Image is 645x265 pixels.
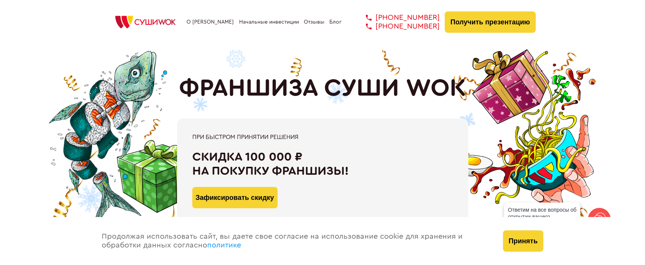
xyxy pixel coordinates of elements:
[179,74,466,102] h1: ФРАНШИЗА СУШИ WOK
[94,217,495,265] div: Продолжая использовать сайт, вы даете свое согласие на использование cookie для хранения и обрабо...
[187,19,234,25] a: О [PERSON_NAME]
[239,19,299,25] a: Начальные инвестиции
[192,187,278,208] button: Зафиксировать скидку
[207,241,241,249] a: политике
[354,22,440,31] a: [PHONE_NUMBER]
[329,19,342,25] a: Блог
[304,19,324,25] a: Отзывы
[503,230,543,252] button: Принять
[192,134,453,140] div: При быстром принятии решения
[504,203,580,231] div: Ответим на все вопросы об открытии вашего [PERSON_NAME]!
[192,150,453,178] div: Скидка 100 000 ₽ на покупку франшизы!
[354,13,440,22] a: [PHONE_NUMBER]
[445,11,536,33] button: Получить презентацию
[109,14,182,30] img: СУШИWOK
